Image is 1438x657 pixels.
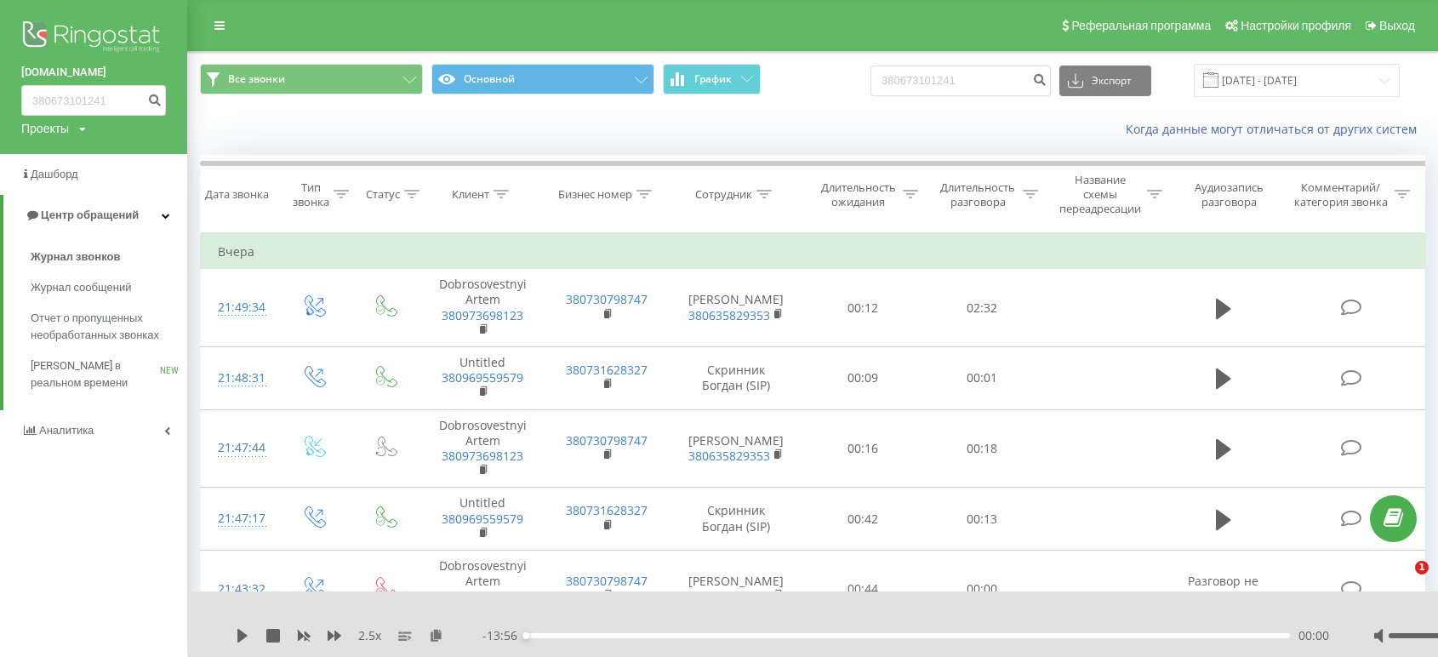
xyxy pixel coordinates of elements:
a: 380635829353 [688,448,770,464]
td: 00:18 [922,409,1041,488]
button: Все звонки [200,64,423,94]
input: Поиск по номеру [21,85,166,116]
div: 21:49:34 [218,291,260,324]
div: Клиент [452,187,489,202]
td: [PERSON_NAME] [669,269,802,347]
span: Журнал звонков [31,249,120,266]
a: 380730798747 [566,432,648,448]
td: [PERSON_NAME] [669,550,802,628]
a: 380635829353 [688,588,770,604]
a: Журнал звонков [31,242,187,272]
span: Аналитика [39,424,94,437]
span: Настройки профиля [1241,19,1351,32]
button: Основной [431,64,654,94]
span: 1 [1415,561,1429,574]
div: Accessibility label [522,632,529,639]
span: 00:00 [1298,627,1329,644]
div: 21:48:31 [218,362,260,395]
td: Скринник Богдан (SIP) [669,347,802,410]
span: Дашборд [31,168,78,180]
td: Untitled [420,488,545,551]
td: Dobrosovestnyi Artem [420,409,545,488]
td: 00:16 [802,409,922,488]
td: 00:44 [802,550,922,628]
span: Разговор не состоялся [1188,573,1258,604]
td: 00:13 [922,488,1041,551]
td: Скринник Богдан (SIP) [669,488,802,551]
button: Экспорт [1059,66,1151,96]
iframe: Intercom live chat [1380,561,1421,602]
span: Все звонки [228,72,285,86]
span: Центр обращений [41,209,139,221]
div: 21:47:44 [218,431,260,465]
div: Комментарий/категория звонка [1291,180,1390,209]
td: Вчера [201,235,1425,269]
a: Отчет о пропущенных необработанных звонках [31,303,187,351]
span: Журнал сообщений [31,279,131,296]
td: Untitled [420,347,545,410]
td: Dobrosovestnyi Artem [420,269,545,347]
a: Центр обращений [3,195,187,236]
span: Выход [1379,19,1415,32]
div: Статус [366,187,400,202]
img: Ringostat logo [21,17,166,60]
input: Поиск по номеру [870,66,1051,96]
td: 00:09 [802,347,922,410]
div: Длительность ожидания [819,180,899,209]
a: 380973698123 [442,307,523,323]
div: Проекты [21,120,69,137]
div: Дата звонка [205,187,269,202]
a: 380731628327 [566,502,648,518]
div: Тип звонка [292,180,329,209]
span: Отчет о пропущенных необработанных звонках [31,310,179,344]
div: Аудиозапись разговора [1182,180,1277,209]
button: График [663,64,761,94]
div: Сотрудник [695,187,752,202]
a: 380973698123 [442,588,523,604]
span: График [694,73,732,85]
a: 380969559579 [442,511,523,527]
span: Реферальная программа [1071,19,1211,32]
td: [PERSON_NAME] [669,409,802,488]
div: 21:43:32 [218,573,260,606]
a: 380969559579 [442,369,523,386]
a: 380635829353 [688,307,770,323]
a: 380730798747 [566,573,648,589]
a: 380973698123 [442,448,523,464]
a: Когда данные могут отличаться от других систем [1126,121,1425,137]
a: 380730798747 [566,291,648,307]
span: - 13:56 [482,627,526,644]
a: Журнал сообщений [31,272,187,303]
td: 02:32 [922,269,1041,347]
div: Бизнес номер [558,187,632,202]
a: [DOMAIN_NAME] [21,64,166,81]
td: 00:00 [922,550,1041,628]
span: [PERSON_NAME] в реальном времени [31,357,160,391]
span: 2.5 x [358,627,381,644]
div: 21:47:17 [218,502,260,535]
td: 00:42 [802,488,922,551]
td: Dobrosovestnyi Artem [420,550,545,628]
div: Название схемы переадресации [1058,173,1143,216]
a: [PERSON_NAME] в реальном времениNEW [31,351,187,398]
td: 00:01 [922,347,1041,410]
td: 00:12 [802,269,922,347]
a: 380731628327 [566,362,648,378]
div: Длительность разговора [938,180,1019,209]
